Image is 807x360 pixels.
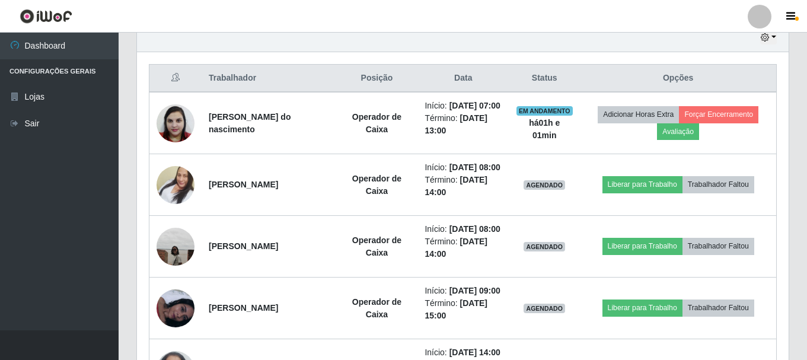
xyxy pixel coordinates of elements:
[202,65,336,93] th: Trabalhador
[524,242,565,251] span: AGENDADO
[449,348,500,357] time: [DATE] 14:00
[336,65,417,93] th: Posição
[425,297,502,322] li: Término:
[516,106,573,116] span: EM ANDAMENTO
[425,112,502,137] li: Término:
[449,224,500,234] time: [DATE] 08:00
[682,300,754,316] button: Trabalhador Faltou
[425,235,502,260] li: Término:
[449,163,500,172] time: [DATE] 08:00
[598,106,679,123] button: Adicionar Horas Extra
[417,65,509,93] th: Data
[157,289,194,327] img: 1731815960523.jpeg
[524,180,565,190] span: AGENDADO
[20,9,72,24] img: CoreUI Logo
[352,174,401,196] strong: Operador de Caixa
[157,228,194,266] img: 1747181746148.jpeg
[352,235,401,257] strong: Operador de Caixa
[657,123,699,140] button: Avaliação
[352,297,401,319] strong: Operador de Caixa
[425,346,502,359] li: Início:
[524,304,565,313] span: AGENDADO
[509,65,580,93] th: Status
[602,238,682,254] button: Liberar para Trabalho
[209,180,278,189] strong: [PERSON_NAME]
[209,241,278,251] strong: [PERSON_NAME]
[425,174,502,199] li: Término:
[449,101,500,110] time: [DATE] 07:00
[425,285,502,297] li: Início:
[602,300,682,316] button: Liberar para Trabalho
[449,286,500,295] time: [DATE] 09:00
[580,65,776,93] th: Opções
[157,151,194,219] img: 1742563763298.jpeg
[529,118,560,140] strong: há 01 h e 01 min
[682,238,754,254] button: Trabalhador Faltou
[425,161,502,174] li: Início:
[425,223,502,235] li: Início:
[209,303,278,313] strong: [PERSON_NAME]
[682,176,754,193] button: Trabalhador Faltou
[679,106,758,123] button: Forçar Encerramento
[602,176,682,193] button: Liberar para Trabalho
[209,112,291,134] strong: [PERSON_NAME] do nascimento
[425,100,502,112] li: Início:
[352,112,401,134] strong: Operador de Caixa
[157,98,194,148] img: 1682003136750.jpeg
